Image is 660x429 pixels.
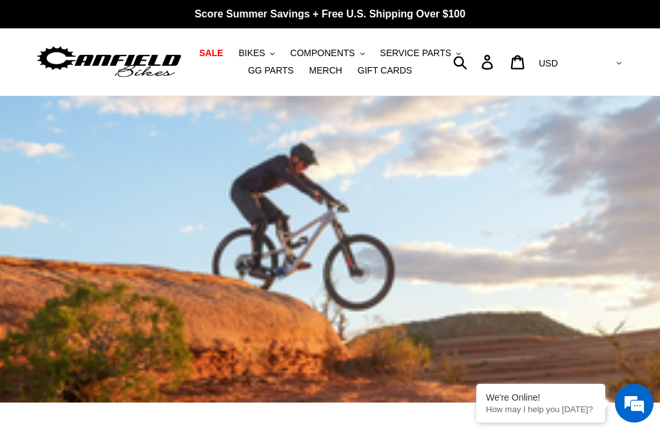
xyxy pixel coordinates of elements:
a: GIFT CARDS [351,62,419,79]
span: MERCH [309,65,342,76]
a: MERCH [303,62,349,79]
div: We're Online! [486,392,596,403]
span: SERVICE PARTS [380,48,451,59]
button: COMPONENTS [284,45,371,62]
span: SALE [199,48,223,59]
span: GIFT CARDS [358,65,412,76]
span: BIKES [238,48,265,59]
span: GG PARTS [248,65,294,76]
img: Canfield Bikes [35,43,183,80]
button: BIKES [232,45,281,62]
button: SERVICE PARTS [374,45,467,62]
p: How may I help you today? [486,404,596,414]
a: SALE [193,45,229,62]
a: GG PARTS [242,62,300,79]
span: COMPONENTS [290,48,354,59]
